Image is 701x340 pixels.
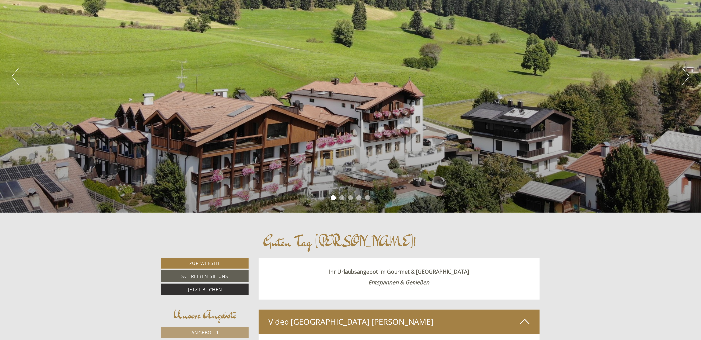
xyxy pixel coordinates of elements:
strong: Ihr Urlaubsangebot im Gourmet & [GEOGRAPHIC_DATA] [329,268,469,275]
div: Guten Tag, wie können wir Ihnen helfen? [147,18,256,38]
div: Unsere Angebote [161,307,249,323]
div: Video [GEOGRAPHIC_DATA] [PERSON_NAME] [259,310,540,334]
a: Zur Website [161,258,249,269]
button: Previous [12,68,19,85]
span: Angebot 1 [191,329,219,336]
button: Senden [221,175,261,186]
div: Dienstag [114,5,148,16]
a: Schreiben Sie uns [161,270,249,282]
a: Jetzt buchen [161,284,249,295]
h1: Guten Tag [PERSON_NAME]! [264,234,416,250]
button: Next [682,68,689,85]
small: 13:08 [151,32,251,37]
div: Sie [151,19,251,25]
strong: Entspannen & Genießen [368,279,429,286]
